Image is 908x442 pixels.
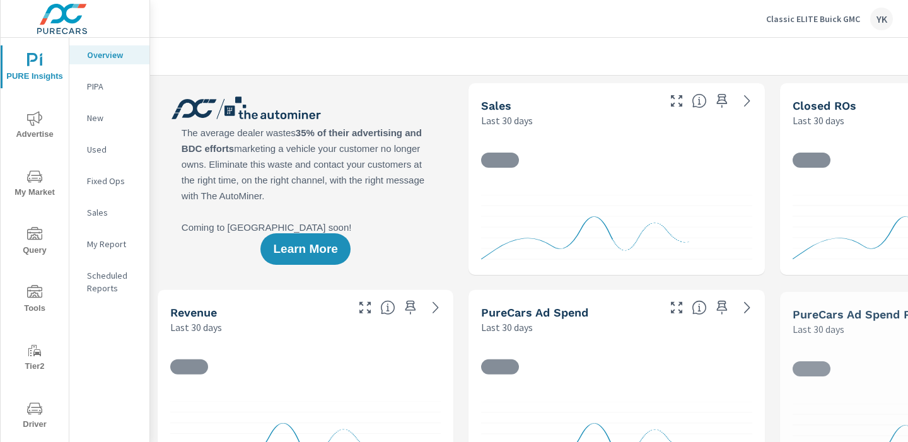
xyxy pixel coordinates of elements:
p: Last 30 days [170,320,222,335]
p: New [87,112,139,124]
span: Driver [4,401,65,432]
p: Last 30 days [481,320,533,335]
button: Learn More [260,233,350,265]
div: Used [69,140,149,159]
span: Query [4,227,65,258]
span: My Market [4,169,65,200]
span: PURE Insights [4,53,65,84]
button: Make Fullscreen [355,298,375,318]
a: See more details in report [737,91,757,111]
p: PIPA [87,80,139,93]
p: Used [87,143,139,156]
div: Fixed Ops [69,172,149,190]
p: Sales [87,206,139,219]
div: PIPA [69,77,149,96]
div: My Report [69,235,149,253]
div: Scheduled Reports [69,266,149,298]
span: Total sales revenue over the selected date range. [Source: This data is sourced from the dealer’s... [380,300,395,315]
h5: Revenue [170,306,217,319]
span: Advertise [4,111,65,142]
div: New [69,108,149,127]
span: Tools [4,285,65,316]
p: My Report [87,238,139,250]
a: See more details in report [426,298,446,318]
h5: PureCars Ad Spend [481,306,588,319]
div: Overview [69,45,149,64]
h5: Sales [481,99,511,112]
h5: Closed ROs [793,99,856,112]
span: Tier2 [4,343,65,374]
div: YK [870,8,893,30]
span: Learn More [273,243,337,255]
button: Make Fullscreen [666,91,687,111]
p: Last 30 days [793,113,844,128]
span: Save this to your personalized report [712,91,732,111]
span: Number of vehicles sold by the dealership over the selected date range. [Source: This data is sou... [692,93,707,108]
p: Fixed Ops [87,175,139,187]
span: Save this to your personalized report [400,298,421,318]
p: Last 30 days [481,113,533,128]
p: Scheduled Reports [87,269,139,294]
a: See more details in report [737,298,757,318]
span: Total cost of media for all PureCars channels for the selected dealership group over the selected... [692,300,707,315]
p: Overview [87,49,139,61]
p: Classic ELITE Buick GMC [766,13,860,25]
button: Make Fullscreen [666,298,687,318]
div: Sales [69,203,149,222]
p: Last 30 days [793,322,844,337]
span: Save this to your personalized report [712,298,732,318]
